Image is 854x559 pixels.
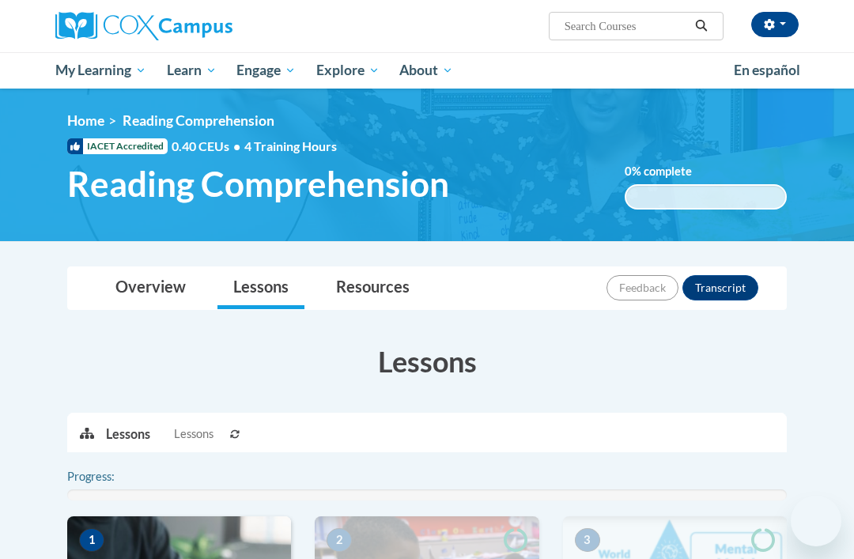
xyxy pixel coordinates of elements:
[67,112,104,129] a: Home
[174,425,213,443] span: Lessons
[172,138,244,155] span: 0.40 CEUs
[320,267,425,309] a: Resources
[236,61,296,80] span: Engage
[157,52,227,89] a: Learn
[79,528,104,552] span: 1
[100,267,202,309] a: Overview
[690,17,713,36] button: Search
[106,425,150,443] p: Lessons
[791,496,841,546] iframe: Button to launch messaging window
[55,61,146,80] span: My Learning
[682,275,758,300] button: Transcript
[67,163,449,205] span: Reading Comprehension
[625,164,632,178] span: 0
[67,342,787,381] h3: Lessons
[399,61,453,80] span: About
[217,267,304,309] a: Lessons
[55,12,232,40] img: Cox Campus
[43,52,811,89] div: Main menu
[316,61,380,80] span: Explore
[67,138,168,154] span: IACET Accredited
[751,12,799,37] button: Account Settings
[606,275,678,300] button: Feedback
[625,163,716,180] label: % complete
[45,52,157,89] a: My Learning
[734,62,800,78] span: En español
[55,12,287,40] a: Cox Campus
[724,54,811,87] a: En español
[306,52,390,89] a: Explore
[226,52,306,89] a: Engage
[167,61,217,80] span: Learn
[575,528,600,552] span: 3
[327,528,352,552] span: 2
[67,468,158,485] label: Progress:
[563,17,690,36] input: Search Courses
[123,112,274,129] span: Reading Comprehension
[244,138,337,153] span: 4 Training Hours
[390,52,464,89] a: About
[233,138,240,153] span: •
